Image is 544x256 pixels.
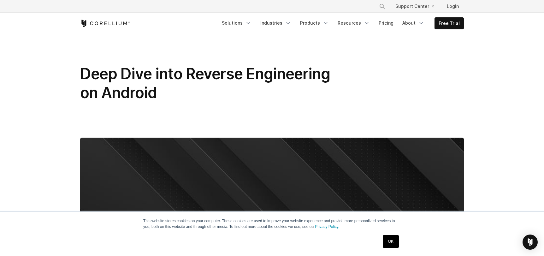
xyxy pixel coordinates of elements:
[218,17,464,29] div: Navigation Menu
[334,17,374,29] a: Resources
[296,17,333,29] a: Products
[383,235,399,248] a: OK
[143,218,401,229] p: This website stores cookies on your computer. These cookies are used to improve your website expe...
[442,1,464,12] a: Login
[371,1,464,12] div: Navigation Menu
[399,17,428,29] a: About
[218,17,255,29] a: Solutions
[80,20,130,27] a: Corellium Home
[376,1,388,12] button: Search
[257,17,295,29] a: Industries
[375,17,397,29] a: Pricing
[390,1,439,12] a: Support Center
[80,64,330,102] span: Deep Dive into Reverse Engineering on Android
[523,235,538,250] div: Open Intercom Messenger
[315,224,339,229] a: Privacy Policy.
[435,18,464,29] a: Free Trial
